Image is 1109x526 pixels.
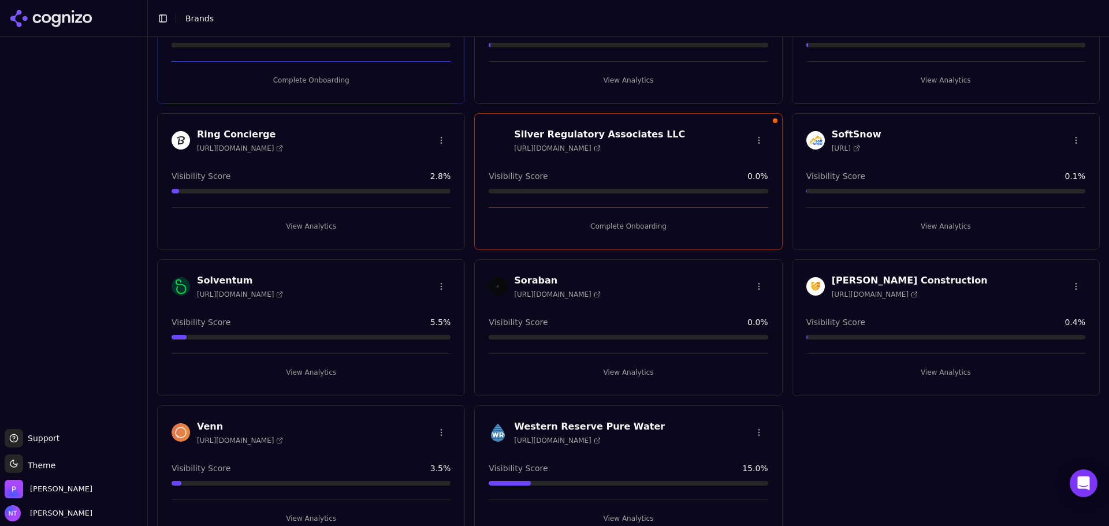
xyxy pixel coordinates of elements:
[5,505,21,521] img: Nate Tower
[23,461,55,470] span: Theme
[25,508,92,518] span: [PERSON_NAME]
[832,128,881,141] h3: SoftSnow
[1065,170,1085,182] span: 0.1 %
[172,71,451,89] button: Complete Onboarding
[172,217,451,236] button: View Analytics
[489,423,507,442] img: Western Reserve Pure Water
[489,170,548,182] span: Visibility Score
[806,71,1085,89] button: View Analytics
[747,316,768,328] span: 0.0 %
[197,128,283,141] h3: Ring Concierge
[514,128,685,141] h3: Silver Regulatory Associates LLC
[197,274,283,288] h3: Solventum
[489,277,507,296] img: Soraban
[489,217,768,236] button: Complete Onboarding
[430,170,451,182] span: 2.8 %
[172,316,230,328] span: Visibility Score
[185,13,214,24] nav: breadcrumb
[197,420,283,434] h3: Venn
[832,290,918,299] span: [URL][DOMAIN_NAME]
[514,436,600,445] span: [URL][DOMAIN_NAME]
[197,290,283,299] span: [URL][DOMAIN_NAME]
[30,484,92,494] span: Perrill
[489,71,768,89] button: View Analytics
[172,462,230,474] span: Visibility Score
[806,131,825,150] img: SoftSnow
[197,436,283,445] span: [URL][DOMAIN_NAME]
[806,363,1085,382] button: View Analytics
[172,131,190,150] img: Ring Concierge
[430,462,451,474] span: 3.5 %
[514,274,600,288] h3: Soraban
[172,277,190,296] img: Solventum
[5,480,23,498] img: Perrill
[489,316,548,328] span: Visibility Score
[514,290,600,299] span: [URL][DOMAIN_NAME]
[806,170,865,182] span: Visibility Score
[172,170,230,182] span: Visibility Score
[832,144,860,153] span: [URL]
[806,277,825,296] img: Stahl Construction
[742,462,768,474] span: 15.0 %
[514,144,600,153] span: [URL][DOMAIN_NAME]
[747,170,768,182] span: 0.0 %
[1070,469,1097,497] div: Open Intercom Messenger
[5,480,92,498] button: Open organization switcher
[832,274,988,288] h3: [PERSON_NAME] Construction
[185,14,214,23] span: Brands
[5,505,92,521] button: Open user button
[514,420,665,434] h3: Western Reserve Pure Water
[806,316,865,328] span: Visibility Score
[430,316,451,328] span: 5.5 %
[489,363,768,382] button: View Analytics
[489,462,548,474] span: Visibility Score
[489,131,507,150] img: Silver Regulatory Associates LLC
[806,217,1085,236] button: View Analytics
[1065,316,1085,328] span: 0.4 %
[197,144,283,153] span: [URL][DOMAIN_NAME]
[23,432,59,444] span: Support
[172,363,451,382] button: View Analytics
[172,423,190,442] img: Venn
